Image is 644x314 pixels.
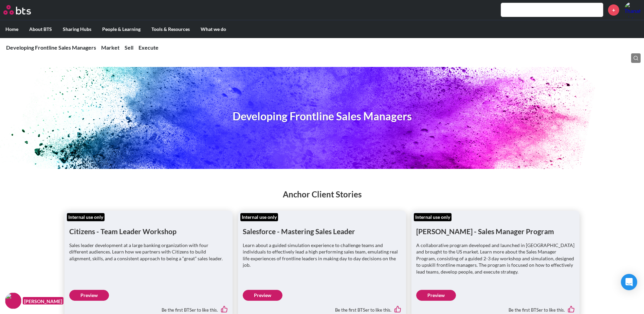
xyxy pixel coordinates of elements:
[3,5,43,15] a: Go home
[57,20,97,38] label: Sharing Hubs
[233,109,412,124] h1: Developing Frontline Sales Managers
[69,242,228,262] p: Sales leader development at a large banking organization with four different audiences. Learn how...
[608,4,619,16] a: +
[24,20,57,38] label: About BTS
[624,2,641,18] a: Profile
[243,290,282,301] a: Preview
[69,215,228,236] h1: Citizens - Team Leader Workshop
[97,20,146,38] label: People & Learning
[416,242,575,275] p: A collaborative program developed and launched in [GEOGRAPHIC_DATA] and brought to the US market....
[240,213,278,221] div: Internal use only
[67,213,105,221] div: Internal use only
[125,44,133,51] a: Sell
[243,215,401,236] h1: Salesforce - Mastering Sales Leader
[195,20,232,38] label: What we do
[5,293,21,309] img: F
[416,290,456,301] a: Preview
[3,5,31,15] img: BTS Logo
[23,297,63,305] figcaption: [PERSON_NAME]
[69,290,109,301] a: Preview
[146,20,195,38] label: Tools & Resources
[414,213,452,221] div: Internal use only
[416,215,575,236] h1: [PERSON_NAME] - Sales Manager Program
[139,44,159,51] a: Execute
[624,2,641,18] img: Thanatchaporn Chantapisit
[243,242,401,268] p: Learn about a guided simulation experience to challenge teams and individuals to effectively lead...
[101,44,119,51] a: Market
[6,44,96,51] a: Developing Frontline Sales Managers
[621,274,637,290] div: Open Intercom Messenger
